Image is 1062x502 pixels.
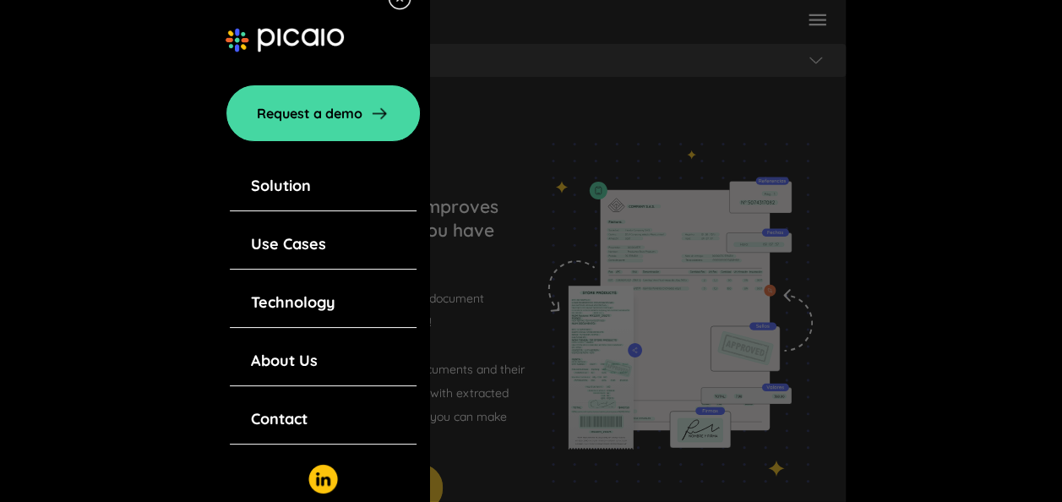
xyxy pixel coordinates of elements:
a: About Us [251,349,318,373]
a: Request a demo [226,85,421,142]
img: arrow-right [369,103,389,123]
a: Contact [251,407,308,431]
a: Technology [251,291,335,314]
img: image [226,28,344,52]
img: linkedin-logo [308,464,338,494]
a: Use Cases [251,232,326,256]
a: Solution [251,174,311,198]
